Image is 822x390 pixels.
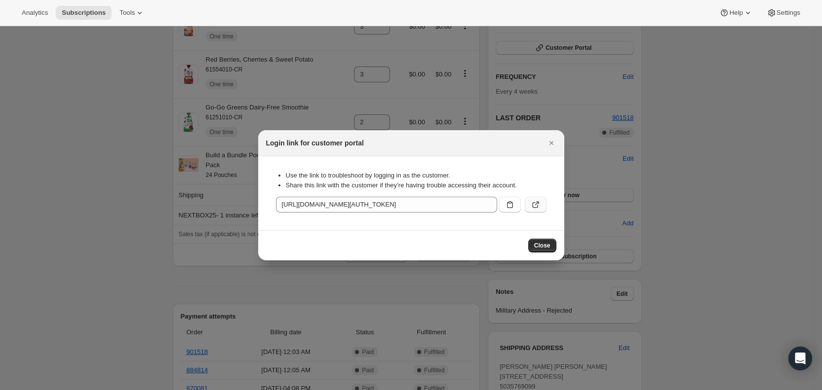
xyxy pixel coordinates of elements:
h2: Login link for customer portal [266,138,364,148]
span: Tools [119,9,135,17]
span: Close [534,242,550,249]
button: Help [713,6,758,20]
div: Open Intercom Messenger [788,347,812,370]
button: Analytics [16,6,54,20]
span: Help [729,9,743,17]
button: Tools [114,6,151,20]
button: Subscriptions [56,6,112,20]
button: Close [528,239,556,252]
li: Share this link with the customer if they’re having trouble accessing their account. [286,180,547,190]
span: Settings [777,9,800,17]
button: Settings [761,6,806,20]
span: Subscriptions [62,9,106,17]
span: Analytics [22,9,48,17]
li: Use the link to troubleshoot by logging in as the customer. [286,171,547,180]
button: Close [545,136,558,150]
